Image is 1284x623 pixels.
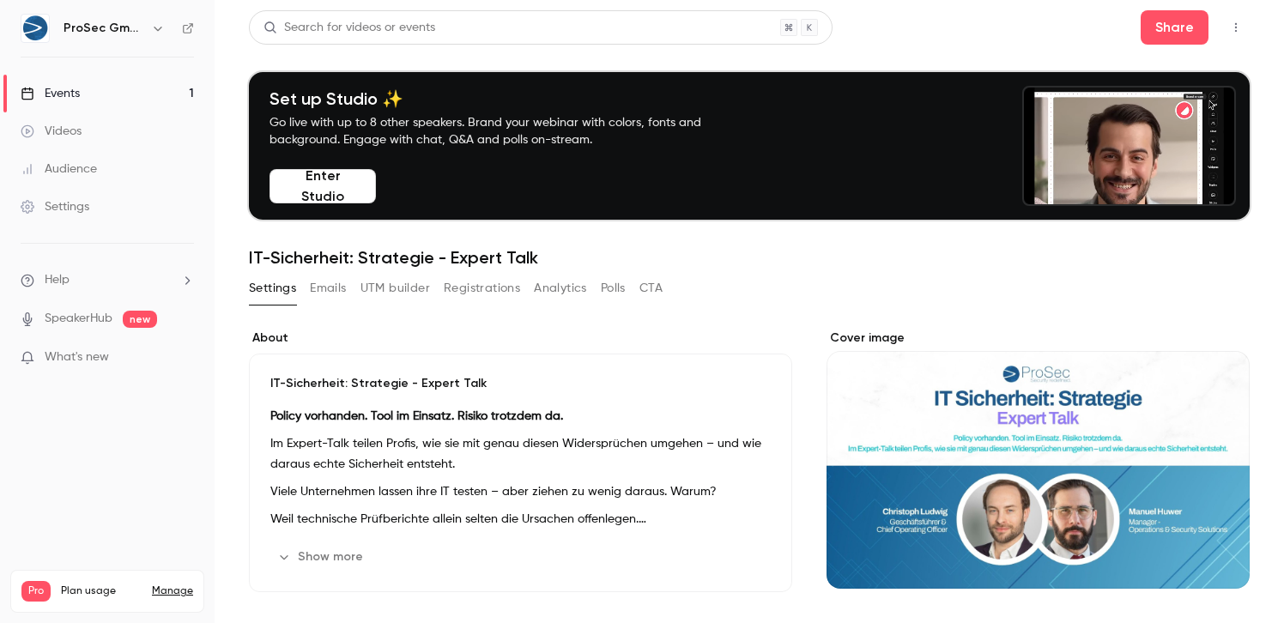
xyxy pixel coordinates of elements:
p: Im Expert-Talk teilen Profis, wie sie mit genau diesen Widersprüchen umgehen – und wie daraus ech... [270,433,771,475]
div: Audience [21,160,97,178]
a: SpeakerHub [45,310,112,328]
p: Viele Unternehmen lassen ihre IT testen – aber ziehen zu wenig daraus. Warum? [270,481,771,502]
p: Weil technische Prüfberichte allein selten die Ursachen offenlegen. [270,509,771,529]
label: Cover image [827,330,1250,347]
span: new [123,311,157,328]
button: Registrations [444,275,520,302]
button: Settings [249,275,296,302]
button: UTM builder [360,275,430,302]
div: Events [21,85,80,102]
p: Go live with up to 8 other speakers. Brand your webinar with colors, fonts and background. Engage... [270,114,742,148]
button: Analytics [534,275,587,302]
div: Search for videos or events [263,19,435,37]
li: help-dropdown-opener [21,271,194,289]
strong: Policy vorhanden. Tool im Einsatz. Risiko trotzdem da. [270,410,563,422]
img: ProSec GmbH [21,15,49,42]
h1: IT-Sicherheit: Strategie - Expert Talk [249,247,1250,268]
span: Pro [21,581,51,602]
button: Polls [601,275,626,302]
button: Show more [270,543,373,571]
h6: ProSec GmbH [64,20,144,37]
button: Enter Studio [270,169,376,203]
button: Emails [310,275,346,302]
span: Plan usage [61,584,142,598]
iframe: Noticeable Trigger [173,350,194,366]
section: Cover image [827,330,1250,589]
button: Share [1141,10,1208,45]
label: About [249,330,792,347]
span: What's new [45,348,109,366]
button: CTA [639,275,663,302]
div: Settings [21,198,89,215]
h4: Set up Studio ✨ [270,88,742,109]
p: IT-Sicherheit: Strategie - Expert Talk [270,375,771,392]
div: Videos [21,123,82,140]
span: Help [45,271,70,289]
a: Manage [152,584,193,598]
